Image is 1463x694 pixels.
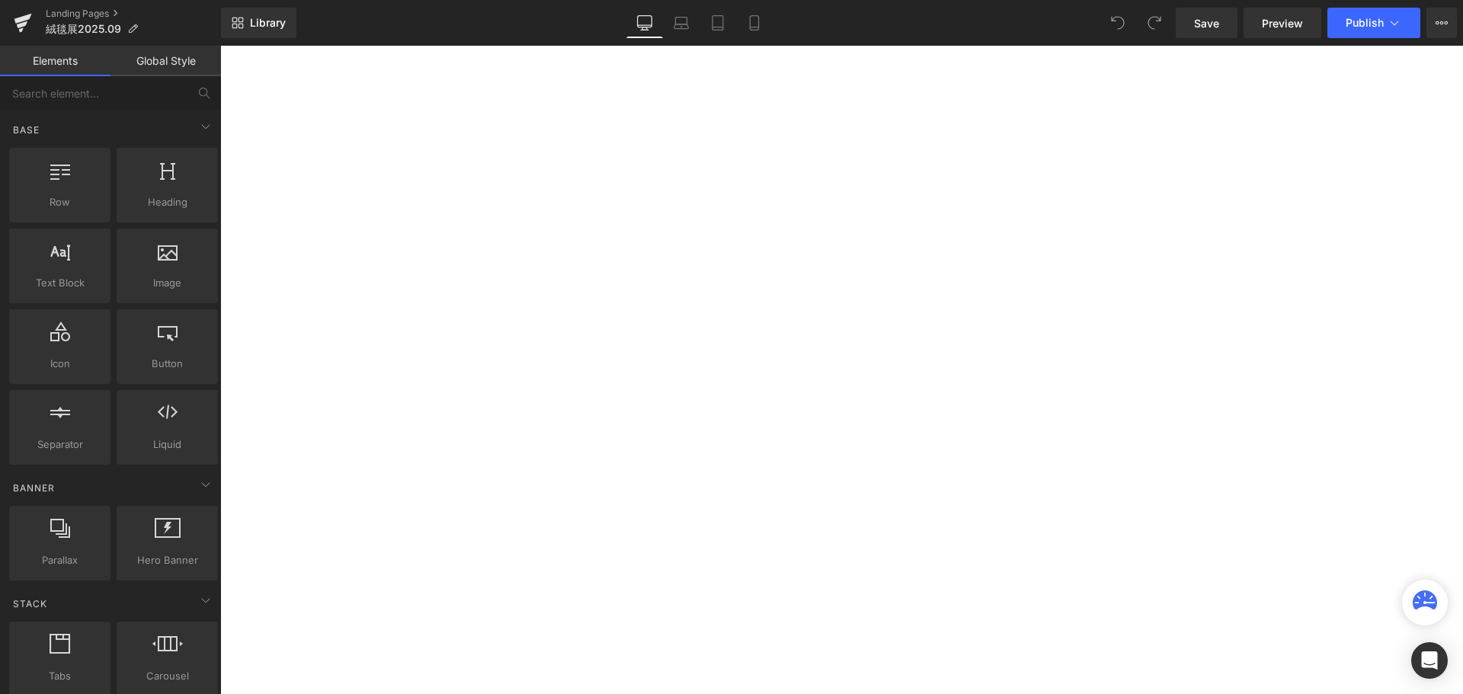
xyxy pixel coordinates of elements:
span: Save [1194,15,1219,31]
span: Hero Banner [121,552,213,568]
div: Open Intercom Messenger [1411,642,1448,679]
button: Publish [1327,8,1420,38]
span: Separator [14,437,106,453]
span: Liquid [121,437,213,453]
span: Row [14,194,106,210]
a: Laptop [663,8,699,38]
a: Landing Pages [46,8,221,20]
button: More [1426,8,1457,38]
span: Banner [11,481,56,495]
span: Library [250,16,286,30]
span: Carousel [121,668,213,684]
span: Parallax [14,552,106,568]
a: Tablet [699,8,736,38]
span: Button [121,356,213,372]
span: Image [121,275,213,291]
span: Heading [121,194,213,210]
a: Global Style [110,46,221,76]
span: Base [11,123,41,137]
a: Preview [1244,8,1321,38]
span: Text Block [14,275,106,291]
span: Stack [11,596,49,611]
button: Redo [1139,8,1170,38]
a: Desktop [626,8,663,38]
span: 絨毯展2025.09 [46,23,121,35]
span: Publish [1346,17,1384,29]
span: Tabs [14,668,106,684]
button: Undo [1103,8,1133,38]
span: Icon [14,356,106,372]
span: Preview [1262,15,1303,31]
a: Mobile [736,8,773,38]
a: New Library [221,8,296,38]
